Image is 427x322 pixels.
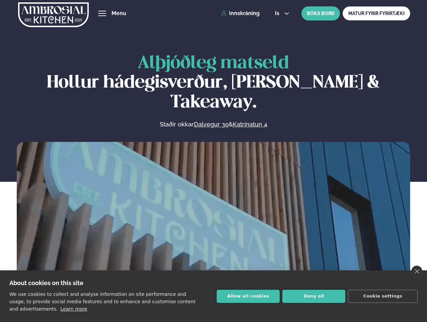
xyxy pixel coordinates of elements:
strong: About cookies on this site [9,279,83,286]
button: Cookie settings [348,290,418,303]
a: Learn more [61,306,87,312]
span: Alþjóðleg matseld [138,55,289,72]
a: Dalvegur 30 [194,120,229,128]
button: is [270,11,295,16]
button: Deny all [282,290,345,303]
button: hamburger [98,9,106,17]
button: Allow all cookies [217,290,280,303]
a: Innskráning [221,10,260,16]
span: is [275,11,281,16]
h1: Hollur hádegisverður, [PERSON_NAME] & Takeaway. [17,54,410,112]
a: MATUR FYRIR FYRIRTÆKI [343,6,410,20]
a: close [411,266,422,277]
p: We use cookies to collect and analyse information on site performance and usage, to provide socia... [9,291,195,312]
img: logo [18,1,89,29]
button: BÓKA BORÐ [301,6,340,20]
p: Staðir okkar & [87,120,340,128]
a: Katrinatun 4 [233,120,267,128]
